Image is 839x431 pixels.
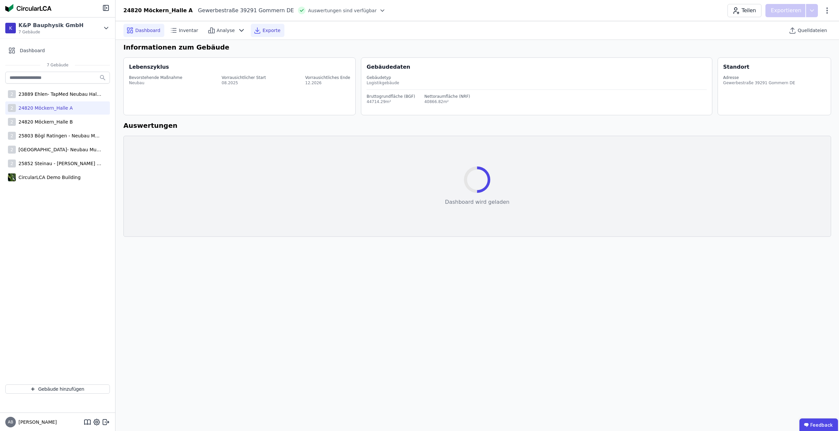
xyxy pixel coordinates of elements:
div: Gewerbestraße 39291 Gommern DE [193,7,294,15]
p: Exportieren [771,7,803,15]
div: Standort [723,63,749,71]
span: 7 Gebäude [40,62,75,68]
span: Analyse [217,27,235,34]
div: Gebäudedaten [367,63,712,71]
div: 23889 Ehlen- TapMed Neubau Halle 2 [16,91,102,97]
img: CircularLCA Demo Building [8,172,16,183]
div: 25803 Bögl Ratingen - Neubau Multi-User Center [16,132,102,139]
div: 2 [8,146,16,154]
div: Vorrausichtlicher Start [222,75,266,80]
span: Quelldateien [798,27,827,34]
div: 2 [8,160,16,167]
div: Adresse [723,75,795,80]
div: 25852 Steinau - [PERSON_NAME] Logistikzentrum [16,160,102,167]
div: 2 [8,104,16,112]
div: Nettoraumfläche (NRF) [424,94,470,99]
span: Inventar [179,27,198,34]
div: 2 [8,118,16,126]
div: 2 [8,132,16,140]
div: Gebäudetyp [367,75,707,80]
div: Gewerbestraße 39291 Gommern DE [723,80,795,86]
span: [PERSON_NAME] [16,419,57,425]
div: 12.2026 [305,80,350,86]
h6: Auswertungen [123,121,831,130]
div: K [5,23,16,33]
button: Gebäude hinzufügen [5,384,110,394]
div: 24820 Möckern_Halle B [16,119,73,125]
img: Concular [5,4,51,12]
div: Vorrausichtliches Ende [305,75,350,80]
div: 24820 Möckern_Halle A [16,105,73,111]
span: Dashboard [20,47,45,54]
div: K&P Bauphysik GmbH [18,21,83,29]
div: Bevorstehende Maßnahme [129,75,182,80]
h6: Informationen zum Gebäude [123,42,831,52]
span: Auswertungen sind verfügbar [308,7,377,14]
div: [GEOGRAPHIC_DATA]- Neubau Multi-User Center [16,146,102,153]
div: Dashboard wird geladen [445,198,509,206]
div: 44714.29m² [367,99,415,104]
button: Teilen [727,4,761,17]
span: Exporte [263,27,280,34]
div: 40866.82m² [424,99,470,104]
span: 7 Gebäude [18,29,83,35]
div: CircularLCA Demo Building [16,174,81,181]
div: Logistikgebäude [367,80,707,86]
div: Neubau [129,80,182,86]
div: 08.2025 [222,80,266,86]
div: 2 [8,90,16,98]
div: Lebenszyklus [129,63,169,71]
span: Dashboard [135,27,160,34]
div: 24820 Möckern_Halle A [123,7,193,15]
div: Bruttogrundfläche (BGF) [367,94,415,99]
span: AB [8,420,13,424]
